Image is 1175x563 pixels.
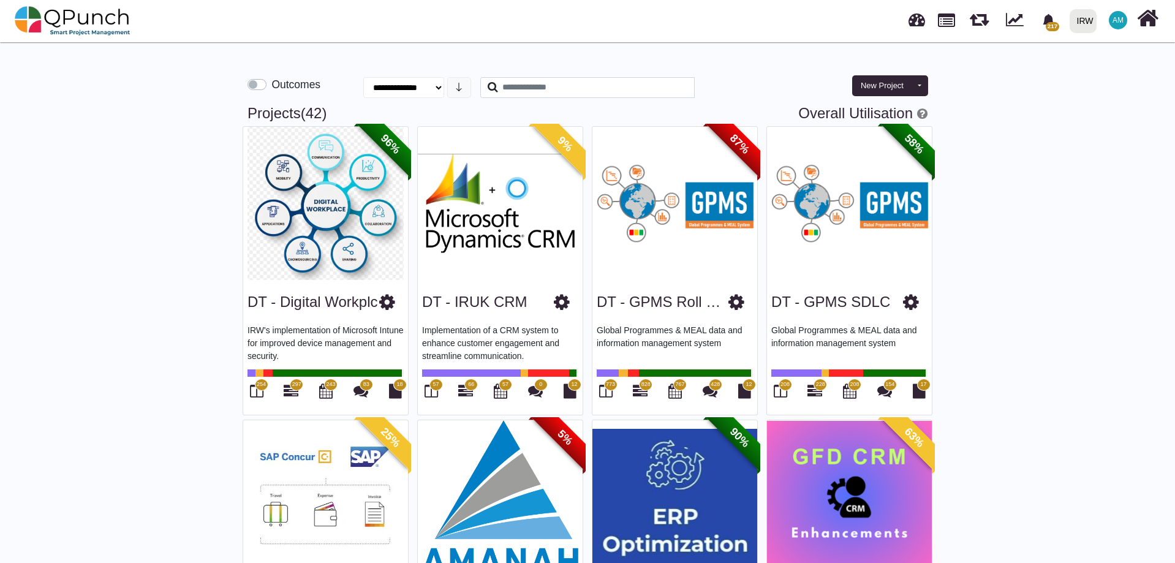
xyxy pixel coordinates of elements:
span: 25% [357,404,425,472]
a: bell fill217 [1035,1,1065,39]
a: IRW [1064,1,1101,41]
span: 90% [706,404,774,472]
span: Releases [970,6,989,26]
i: Punch Discussions [353,384,368,398]
a: AM [1101,1,1135,40]
span: 87% [706,110,774,178]
span: 5% [531,404,599,472]
h3: DT - IRUK CRM [422,293,527,311]
span: 243 [326,380,335,389]
i: Punch Discussions [877,384,892,398]
i: Calendar [319,384,333,398]
span: Projects [938,8,955,27]
p: IRW's implementation of Microsoft Intune for improved device management and security. [247,324,404,361]
span: 12 [746,380,752,389]
i: Calendar [843,384,856,398]
span: 17 [920,380,926,389]
a: 66 [458,388,473,398]
span: 297 [292,380,301,389]
i: Gantt [633,384,648,398]
a: DT - Digital Workplc [247,293,377,310]
p: Global Programmes & MEAL data and information management system [597,324,753,361]
span: 58% [880,110,948,178]
i: Document Library [913,384,926,398]
a: DT - GPMS Roll out [597,293,730,310]
span: 773 [606,380,615,389]
i: Document Library [738,384,751,398]
i: Document Library [389,384,402,398]
span: Dashboard [909,7,925,26]
p: Global Programmes & MEAL data and information management system [771,324,928,361]
i: Calendar [668,384,682,398]
i: Calendar [494,384,507,398]
label: Outcomes [271,77,320,93]
span: 96% [357,110,425,178]
i: Punch Discussions [528,384,543,398]
a: DT - GPMS SDLC [771,293,890,310]
span: 767 [675,380,684,389]
a: Help [913,105,928,121]
span: 9% [531,110,599,178]
span: 0 [539,380,542,389]
i: Document Library [564,384,576,398]
i: Board [425,384,438,398]
span: 66 [468,380,474,389]
div: Notification [1038,9,1059,31]
a: 228 [807,388,822,398]
svg: arrow down [454,82,464,92]
span: 228 [816,380,825,389]
i: Board [774,384,787,398]
i: Board [599,384,613,398]
span: 208 [780,380,790,389]
button: New Project [852,75,912,96]
button: arrow down [447,77,471,98]
span: 57 [433,380,439,389]
i: Home [1137,7,1158,30]
span: 83 [363,380,369,389]
i: Gantt [284,384,298,398]
a: 828 [633,388,648,398]
img: qpunch-sp.fa6292f.png [15,2,130,39]
span: 57 [502,380,508,389]
i: Gantt [458,384,473,398]
span: AM [1113,17,1124,24]
h3: DT - GPMS SDLC [771,293,890,311]
span: 254 [257,380,266,389]
i: Punch Discussions [703,384,717,398]
h3: DT - Digital Workplc [247,293,377,311]
span: 12 [571,380,577,389]
span: 828 [641,380,651,389]
span: 154 [885,380,894,389]
span: 63% [880,404,948,472]
i: Board [250,384,263,398]
h3: DT - GPMS Roll out [597,293,728,311]
span: 217 [1046,22,1059,31]
i: Gantt [807,384,822,398]
a: Overall Utilisation [798,105,913,121]
div: IRW [1077,10,1094,32]
span: Active [301,105,322,121]
span: 208 [850,380,859,389]
h3: Projects ) [247,105,928,123]
svg: bell fill [1042,14,1055,27]
span: 428 [711,380,720,389]
a: DT - IRUK CRM [422,293,527,310]
span: Asad Malik [1109,11,1127,29]
a: 297 [284,388,298,398]
p: Implementation of a CRM system to enhance customer engagement and streamline communication. [422,324,578,361]
div: Dynamic Report [1000,1,1035,41]
span: 18 [396,380,402,389]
